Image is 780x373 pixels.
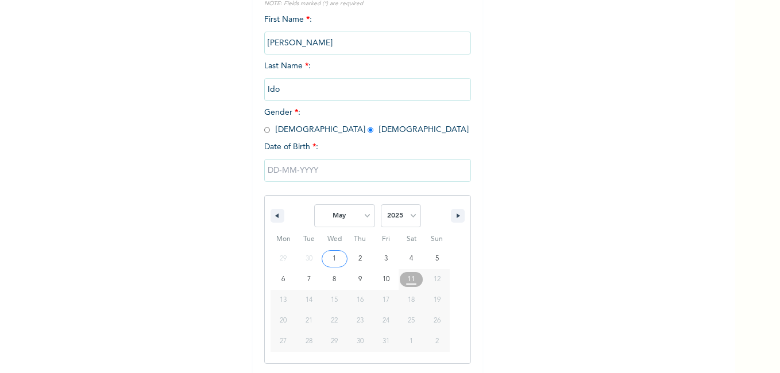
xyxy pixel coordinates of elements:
input: Enter your first name [264,32,471,55]
button: 2 [347,248,373,269]
button: 14 [296,290,322,310]
span: 31 [383,331,389,352]
button: 23 [347,310,373,331]
span: 18 [408,290,415,310]
span: 4 [410,248,413,269]
span: 11 [407,269,415,290]
button: 5 [424,248,450,269]
span: Wed [322,230,347,248]
button: 9 [347,269,373,290]
span: 25 [408,310,415,331]
span: 9 [358,269,362,290]
button: 4 [399,248,424,269]
button: 29 [322,331,347,352]
span: 13 [280,290,287,310]
span: 22 [331,310,338,331]
button: 11 [399,269,424,290]
button: 12 [424,269,450,290]
span: 30 [357,331,364,352]
span: Sun [424,230,450,248]
button: 3 [373,248,399,269]
button: 8 [322,269,347,290]
span: Sat [399,230,424,248]
button: 21 [296,310,322,331]
input: DD-MM-YYYY [264,159,471,182]
span: 19 [434,290,441,310]
input: Enter your last name [264,78,471,101]
span: 26 [434,310,441,331]
button: 31 [373,331,399,352]
span: 5 [435,248,439,269]
span: 28 [306,331,312,352]
button: 15 [322,290,347,310]
span: Fri [373,230,399,248]
span: 29 [331,331,338,352]
button: 24 [373,310,399,331]
button: 10 [373,269,399,290]
button: 19 [424,290,450,310]
button: 26 [424,310,450,331]
span: Tue [296,230,322,248]
span: 21 [306,310,312,331]
button: 1 [322,248,347,269]
span: 17 [383,290,389,310]
span: 27 [280,331,287,352]
span: Thu [347,230,373,248]
button: 13 [271,290,296,310]
button: 25 [399,310,424,331]
span: 24 [383,310,389,331]
span: 12 [434,269,441,290]
span: 8 [333,269,336,290]
button: 28 [296,331,322,352]
span: 3 [384,248,388,269]
span: 16 [357,290,364,310]
span: 1 [333,248,336,269]
span: 20 [280,310,287,331]
span: 14 [306,290,312,310]
span: 15 [331,290,338,310]
span: 7 [307,269,311,290]
span: 6 [281,269,285,290]
button: 20 [271,310,296,331]
button: 30 [347,331,373,352]
button: 7 [296,269,322,290]
button: 22 [322,310,347,331]
button: 16 [347,290,373,310]
button: 6 [271,269,296,290]
span: Date of Birth : [264,141,318,153]
span: 2 [358,248,362,269]
span: First Name : [264,15,471,47]
span: Gender : [DEMOGRAPHIC_DATA] [DEMOGRAPHIC_DATA] [264,108,469,134]
span: Last Name : [264,62,471,94]
button: 17 [373,290,399,310]
span: Mon [271,230,296,248]
button: 27 [271,331,296,352]
button: 18 [399,290,424,310]
span: 23 [357,310,364,331]
span: 10 [383,269,389,290]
